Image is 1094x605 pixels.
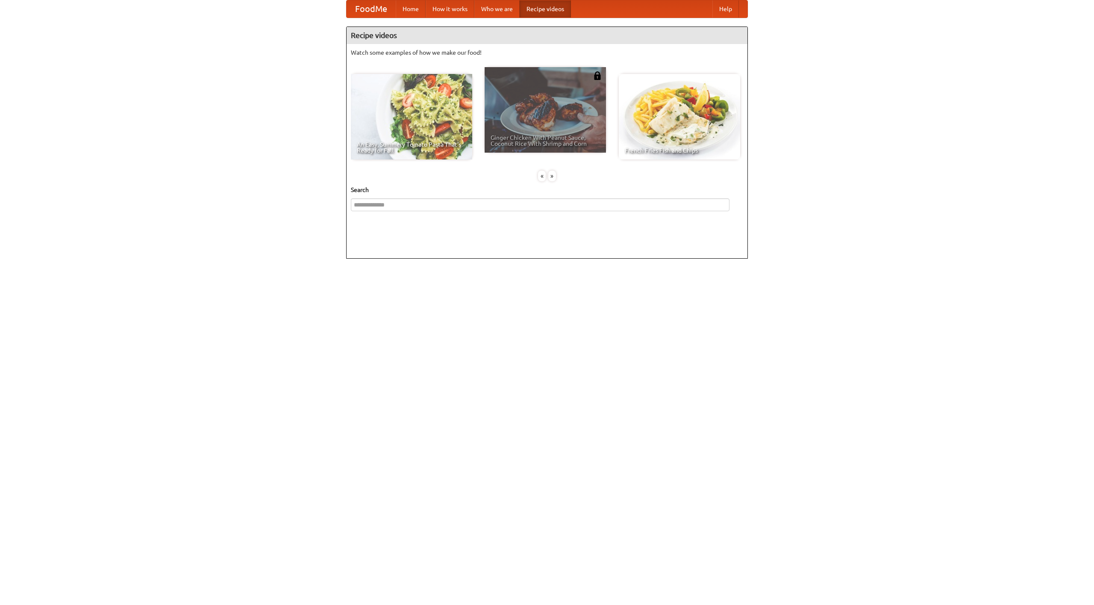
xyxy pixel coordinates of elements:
[426,0,474,18] a: How it works
[351,48,743,57] p: Watch some examples of how we make our food!
[619,74,740,159] a: French Fries Fish and Chips
[712,0,739,18] a: Help
[347,27,747,44] h4: Recipe videos
[357,142,466,153] span: An Easy, Summery Tomato Pasta That's Ready for Fall
[474,0,520,18] a: Who we are
[548,171,556,181] div: »
[625,148,734,153] span: French Fries Fish and Chips
[351,74,472,159] a: An Easy, Summery Tomato Pasta That's Ready for Fall
[396,0,426,18] a: Home
[347,0,396,18] a: FoodMe
[538,171,546,181] div: «
[520,0,571,18] a: Recipe videos
[593,71,602,80] img: 483408.png
[351,186,743,194] h5: Search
